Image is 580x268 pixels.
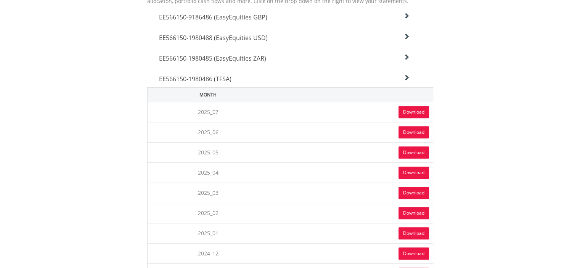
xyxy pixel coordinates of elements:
[147,183,269,203] td: 2025_03
[147,203,269,223] td: 2025_02
[159,54,266,63] span: EE566150-1980485 (EasyEquities ZAR)
[147,223,269,243] td: 2025_01
[159,13,267,21] span: EE566150-9186486 (EasyEquities GBP)
[147,162,269,183] td: 2025_04
[398,247,429,260] a: Download
[147,102,269,122] td: 2025_07
[159,75,231,83] span: EE566150-1980486 (TFSA)
[147,142,269,162] td: 2025_05
[398,227,429,239] a: Download
[147,243,269,263] td: 2024_12
[159,34,268,42] span: EE566150-1980488 (EasyEquities USD)
[147,87,269,102] th: Month
[398,106,429,118] a: Download
[398,146,429,159] a: Download
[147,122,269,142] td: 2025_06
[398,207,429,219] a: Download
[398,126,429,138] a: Download
[398,187,429,199] a: Download
[398,167,429,179] a: Download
